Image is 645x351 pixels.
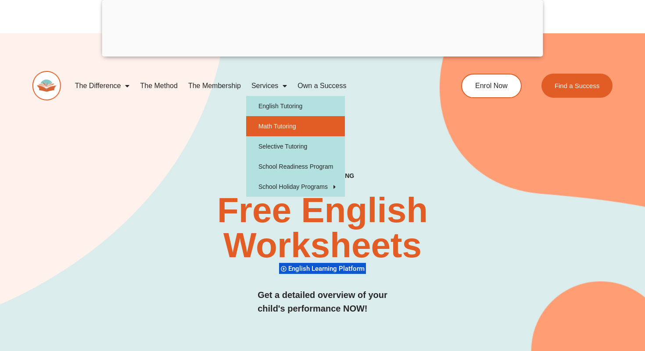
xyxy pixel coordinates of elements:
a: School Holiday Programs [246,177,345,197]
a: The Membership [183,76,246,96]
h4: SUCCESS TUTORING​ [236,172,408,180]
a: English Tutoring [246,96,345,116]
h3: Get a detailed overview of your child's performance NOW! [258,288,387,316]
span: English Learning Platform [288,265,367,273]
span: Enrol Now [475,82,508,89]
a: Find a Success [541,74,613,98]
div: English Learning Platform [279,262,366,274]
nav: Menu [70,76,428,96]
a: The Difference [70,76,135,96]
a: Selective Tutoring [246,136,345,156]
a: Own a Success [292,76,351,96]
span: Find a Success [555,82,600,89]
a: Services [246,76,292,96]
ul: Services [246,96,345,197]
a: Math Tutoring [246,116,345,136]
a: The Method [135,76,183,96]
h2: Free English Worksheets​ [131,193,514,263]
a: Enrol Now [461,74,522,98]
iframe: Chat Widget [494,252,645,351]
a: School Readiness Program [246,156,345,177]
